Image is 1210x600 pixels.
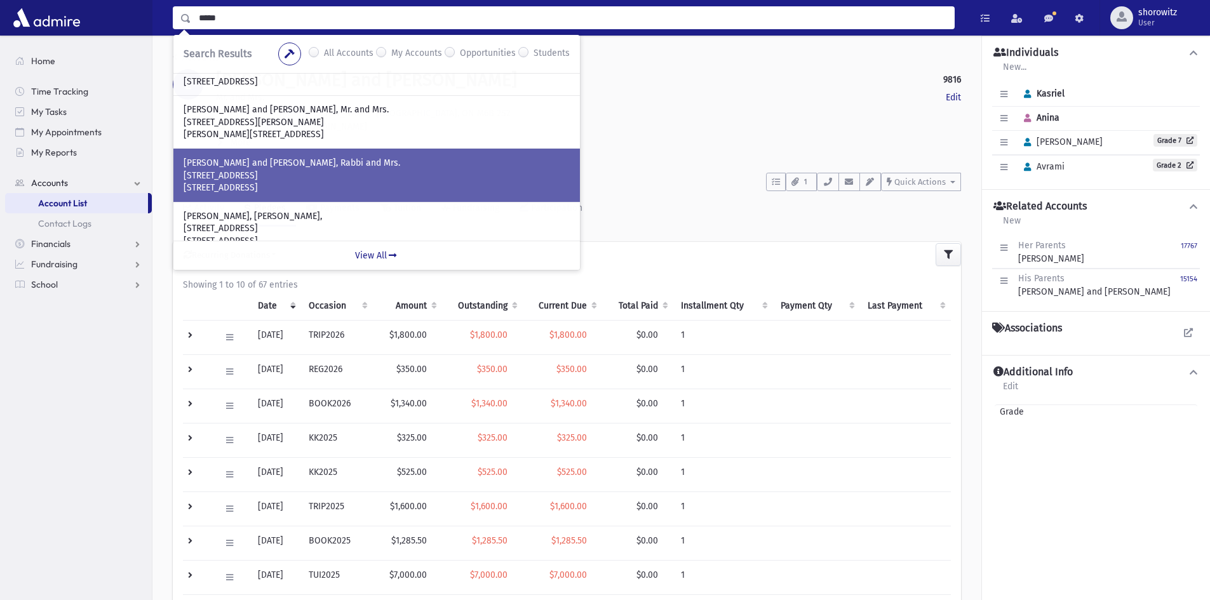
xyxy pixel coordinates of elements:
label: Opportunities [460,46,516,62]
th: Current Due: activate to sort column ascending [523,291,602,321]
button: Related Accounts [992,200,1200,213]
div: [PERSON_NAME] and [PERSON_NAME] [1018,272,1171,298]
p: [STREET_ADDRESS] [184,222,570,235]
th: Total Paid: activate to sort column ascending [602,291,673,321]
a: Time Tracking [5,81,152,102]
td: $350.00 [373,355,442,389]
td: REG2026 [301,355,373,389]
p: [STREET_ADDRESS] [184,170,570,182]
td: [DATE] [250,561,301,595]
a: Accounts [5,173,152,193]
div: [PERSON_NAME] [1018,239,1084,265]
span: $0.00 [636,330,658,340]
span: Time Tracking [31,86,88,97]
p: [STREET_ADDRESS] [184,235,570,248]
span: My Appointments [31,126,102,138]
span: User [1138,18,1177,28]
td: KK2025 [301,458,373,492]
td: TUI2025 [301,561,373,595]
td: BOOK2026 [301,389,373,423]
p: [PERSON_NAME][STREET_ADDRESS] [184,128,570,141]
span: $0.00 [636,501,658,512]
span: $0.00 [636,570,658,580]
a: New [1002,213,1021,236]
a: Account List [5,193,148,213]
td: [DATE] [250,423,301,458]
th: Date: activate to sort column ascending [250,291,301,321]
span: $0.00 [636,535,658,546]
td: KK2025 [301,423,373,458]
span: Contact Logs [38,218,91,229]
img: AdmirePro [10,5,83,30]
div: L [173,69,203,100]
a: Financials [5,234,152,254]
a: Grade 7 [1153,134,1197,147]
td: $525.00 [373,458,442,492]
span: $0.00 [636,398,658,409]
span: My Reports [31,147,77,158]
td: [DATE] [250,389,301,423]
span: $525.00 [478,467,508,477]
span: $350.00 [477,364,508,375]
a: Grade 2 [1153,159,1197,171]
h4: Associations [992,322,1062,335]
span: $1,285.50 [472,535,508,546]
td: $325.00 [373,423,442,458]
button: Individuals [992,46,1200,60]
td: $1,285.50 [373,526,442,561]
span: Kasriel [1018,88,1065,99]
a: School [5,274,152,295]
span: $325.00 [557,432,587,443]
h4: Additional Info [993,366,1073,379]
h4: Individuals [993,46,1058,60]
span: [PERSON_NAME] [1018,137,1103,147]
span: $1,800.00 [470,330,508,340]
td: TRIP2025 [301,492,373,526]
a: Accounts [173,52,219,63]
th: Installment Qty: activate to sort column ascending [673,291,773,321]
span: Accounts [31,177,68,189]
label: My Accounts [391,46,442,62]
span: $0.00 [636,364,658,375]
span: My Tasks [31,106,67,117]
small: 15154 [1180,275,1197,283]
nav: breadcrumb [173,51,219,69]
p: [PERSON_NAME], [PERSON_NAME], [184,210,570,223]
a: Fundraising [5,254,152,274]
span: $0.00 [636,467,658,477]
td: 1 [673,423,773,458]
td: $1,800.00 [373,321,442,355]
td: 1 [673,389,773,423]
td: [DATE] [250,355,301,389]
span: $1,340.00 [551,398,587,409]
th: Last Payment: activate to sort column ascending [860,291,951,321]
th: Outstanding: activate to sort column ascending [442,291,523,321]
span: $1,340.00 [471,398,508,409]
h4: Related Accounts [993,200,1087,213]
span: Quick Actions [894,177,946,187]
span: Fundraising [31,258,77,270]
a: Edit [1002,379,1019,402]
span: 1 [800,177,811,188]
span: $1,600.00 [550,501,587,512]
span: Her Parents [1018,240,1066,251]
a: Activity [173,191,234,227]
td: $7,000.00 [373,561,442,595]
th: Payment Qty: activate to sort column ascending [773,291,860,321]
span: $1,600.00 [471,501,508,512]
span: School [31,279,58,290]
td: [DATE] [250,492,301,526]
a: 17767 [1181,239,1197,265]
span: His Parents [1018,273,1065,284]
th: Occasion : activate to sort column ascending [301,291,373,321]
span: Avrami [1018,161,1065,172]
span: Search Results [184,48,252,60]
a: Home [5,51,152,71]
span: Anina [1018,112,1059,123]
span: $1,285.50 [551,535,587,546]
p: [STREET_ADDRESS] [184,182,570,194]
a: Edit [946,91,961,104]
span: Grade [995,405,1024,418]
span: $525.00 [557,467,587,477]
span: Financials [31,238,71,250]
